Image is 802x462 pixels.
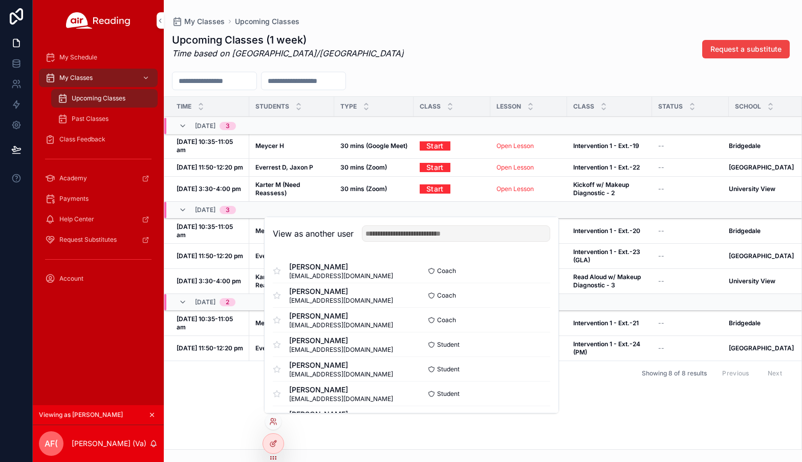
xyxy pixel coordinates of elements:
[39,230,158,249] a: Request Substitutes
[255,273,328,289] a: Karter M (Need Reassess)
[658,142,723,150] a: --
[177,277,243,285] a: [DATE] 3:30-4:00 pm
[496,185,534,193] a: Open Lesson
[573,163,646,172] a: Intervention 1 - Ext.-22
[195,298,215,306] span: [DATE]
[658,163,723,172] a: --
[255,163,328,172] a: Everrest D, Jaxon P
[729,185,794,193] a: University View
[573,273,642,289] strong: Read Aloud w/ Makeup Diagnostic - 3
[195,206,215,214] span: [DATE]
[729,142,794,150] a: Bridgedale
[59,236,117,244] span: Request Substitutes
[658,344,664,352] span: --
[658,227,723,235] a: --
[59,53,97,61] span: My Schedule
[729,277,794,285] a: University View
[45,437,58,450] span: AF(
[59,195,89,203] span: Payments
[573,340,642,356] strong: Intervention 1 - Ext.-24 (PM)
[255,252,313,260] strong: Everrest D, Jaxon P
[729,344,794,352] a: [GEOGRAPHIC_DATA]
[66,12,131,29] img: App logo
[289,395,393,403] span: [EMAIL_ADDRESS][DOMAIN_NAME]
[39,210,158,228] a: Help Center
[255,163,313,171] strong: Everrest D, Jaxon P
[289,409,393,419] span: [PERSON_NAME]
[177,252,243,260] strong: [DATE] 11:50-12:20 pm
[177,344,243,352] a: [DATE] 11:50-12:20 pm
[273,227,354,240] h2: View as another user
[496,163,561,172] a: Open Lesson
[289,311,393,321] span: [PERSON_NAME]
[289,321,393,329] span: [EMAIL_ADDRESS][DOMAIN_NAME]
[729,252,794,260] strong: [GEOGRAPHIC_DATA]
[255,142,284,150] strong: Meycer H
[289,286,393,297] span: [PERSON_NAME]
[289,360,393,370] span: [PERSON_NAME]
[340,163,387,171] strong: 30 mins (Zoom)
[573,319,639,327] strong: Intervention 1 - Ext.-21
[420,102,441,111] span: Class
[658,319,723,327] a: --
[72,94,125,102] span: Upcoming Classes
[177,185,241,193] strong: [DATE] 3:30-4:00 pm
[255,319,284,327] strong: Meycer H
[340,142,407,150] a: 30 mins (Google Meet)
[729,319,761,327] strong: Bridgedale
[658,163,664,172] span: --
[437,267,456,275] span: Coach
[39,130,158,149] a: Class Feedback
[289,385,393,395] span: [PERSON_NAME]
[437,390,460,398] span: Student
[184,16,225,27] span: My Classes
[255,102,289,111] span: Students
[195,122,215,130] span: [DATE]
[172,16,225,27] a: My Classes
[177,138,243,154] a: [DATE] 10:35-11:05 am
[255,273,301,289] strong: Karter M (Need Reassess)
[658,227,664,235] span: --
[340,142,407,150] strong: 30 mins (Google Meet)
[39,169,158,187] a: Academy
[642,369,707,377] span: Showing 8 of 8 results
[177,223,243,239] a: [DATE] 10:35-11:05 am
[226,122,230,130] div: 3
[496,102,521,111] span: Lesson
[658,319,664,327] span: --
[177,163,243,172] a: [DATE] 11:50-12:20 pm
[255,319,328,327] a: Meycer H
[658,102,683,111] span: Status
[573,142,646,150] a: Intervention 1 - Ext.-19
[437,316,456,324] span: Coach
[496,142,534,150] a: Open Lesson
[255,252,328,260] a: Everrest D, Jaxon P
[177,138,234,154] strong: [DATE] 10:35-11:05 am
[177,315,234,331] strong: [DATE] 10:35-11:05 am
[573,181,646,197] a: Kickoff w/ Makeup Diagnostic - 2
[729,163,794,171] strong: [GEOGRAPHIC_DATA]
[729,319,794,327] a: Bridgedale
[59,215,94,223] span: Help Center
[72,438,146,449] p: [PERSON_NAME] (Va)
[573,227,640,235] strong: Intervention 1 - Ext.-20
[729,227,761,235] strong: Bridgedale
[177,102,191,111] span: Time
[420,184,484,194] a: Start
[437,341,460,349] span: Student
[658,142,664,150] span: --
[729,163,794,172] a: [GEOGRAPHIC_DATA]
[177,223,234,239] strong: [DATE] 10:35-11:05 am
[172,33,404,47] h1: Upcoming Classes (1 week)
[289,297,393,305] span: [EMAIL_ADDRESS][DOMAIN_NAME]
[340,185,407,193] a: 30 mins (Zoom)
[33,41,164,301] div: scrollable content
[51,110,158,128] a: Past Classes
[177,315,243,331] a: [DATE] 10:35-11:05 am
[235,16,299,27] span: Upcoming Classes
[289,335,393,346] span: [PERSON_NAME]
[658,185,664,193] span: --
[573,273,646,289] a: Read Aloud w/ Makeup Diagnostic - 3
[177,277,241,285] strong: [DATE] 3:30-4:00 pm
